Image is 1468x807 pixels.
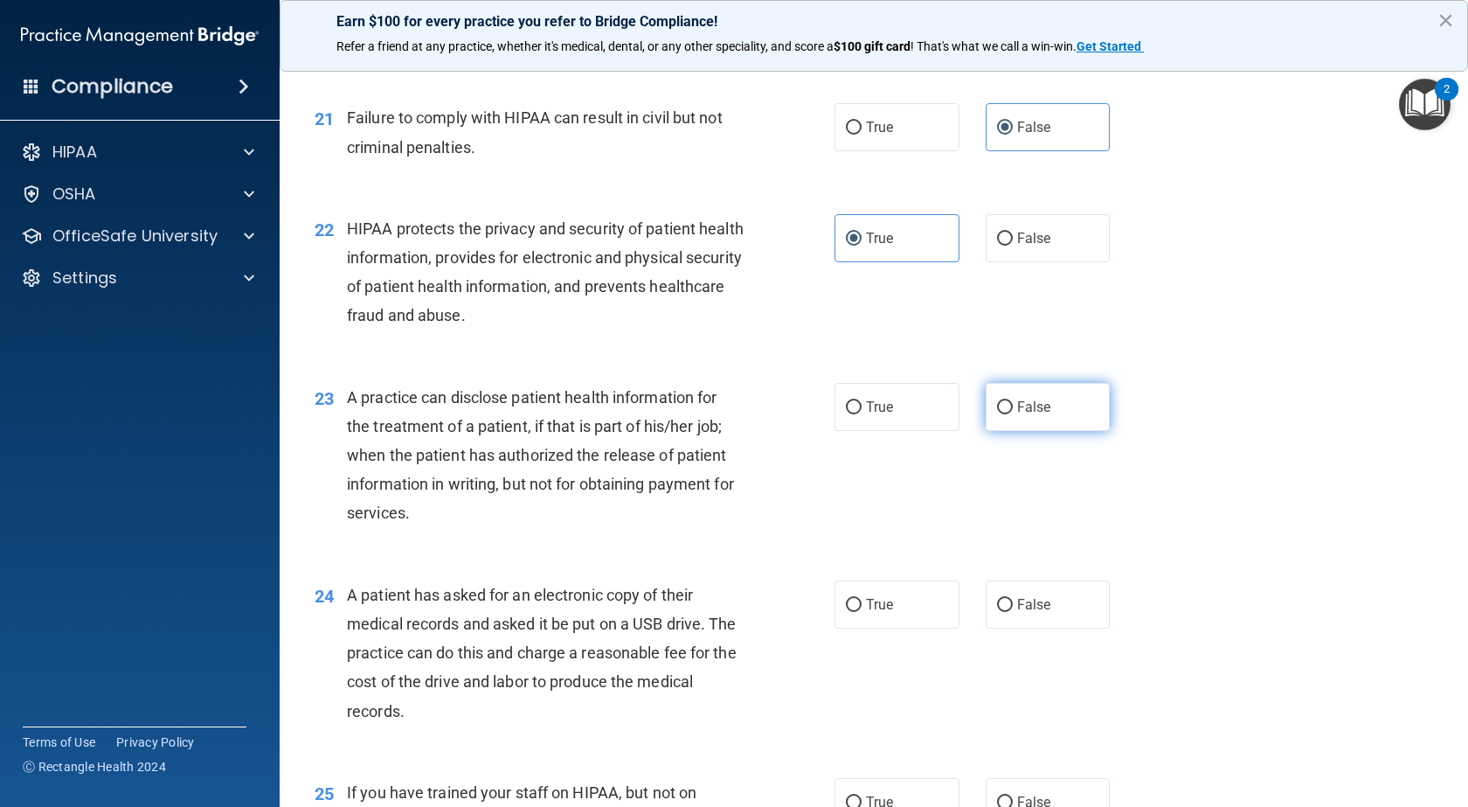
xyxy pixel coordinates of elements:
[52,142,97,163] p: HIPAA
[315,108,334,129] span: 21
[52,184,96,205] p: OSHA
[846,233,862,246] input: True
[1399,79,1451,130] button: Open Resource Center, 2 new notifications
[21,184,254,205] a: OSHA
[52,268,117,289] p: Settings
[997,122,1013,135] input: False
[116,734,195,751] a: Privacy Policy
[866,119,893,136] span: True
[315,783,334,804] span: 25
[23,734,95,751] a: Terms of Use
[911,39,1077,53] span: ! That's what we call a win-win.
[834,39,911,53] strong: $100 gift card
[866,230,893,247] span: True
[21,268,254,289] a: Settings
[1017,119,1051,136] span: False
[347,108,723,156] span: Failure to comply with HIPAA can result in civil but not criminal penalties.
[1077,39,1141,53] strong: Get Started
[1437,6,1454,34] button: Close
[997,233,1013,246] input: False
[21,18,259,53] img: PMB logo
[997,401,1013,414] input: False
[347,388,734,523] span: A practice can disclose patient health information for the treatment of a patient, if that is par...
[1017,596,1051,613] span: False
[23,758,166,776] span: Ⓒ Rectangle Health 2024
[336,13,1411,30] p: Earn $100 for every practice you refer to Bridge Compliance!
[336,39,834,53] span: Refer a friend at any practice, whether it's medical, dental, or any other speciality, and score a
[347,219,744,325] span: HIPAA protects the privacy and security of patient health information, provides for electronic an...
[866,596,893,613] span: True
[1077,39,1144,53] a: Get Started
[52,226,218,247] p: OfficeSafe University
[315,586,334,607] span: 24
[866,399,893,415] span: True
[1017,399,1051,415] span: False
[1017,230,1051,247] span: False
[315,219,334,240] span: 22
[846,401,862,414] input: True
[21,226,254,247] a: OfficeSafe University
[1444,89,1450,112] div: 2
[21,142,254,163] a: HIPAA
[846,599,862,612] input: True
[347,586,737,720] span: A patient has asked for an electronic copy of their medical records and asked it be put on a USB ...
[997,599,1013,612] input: False
[315,388,334,409] span: 23
[52,74,173,99] h4: Compliance
[846,122,862,135] input: True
